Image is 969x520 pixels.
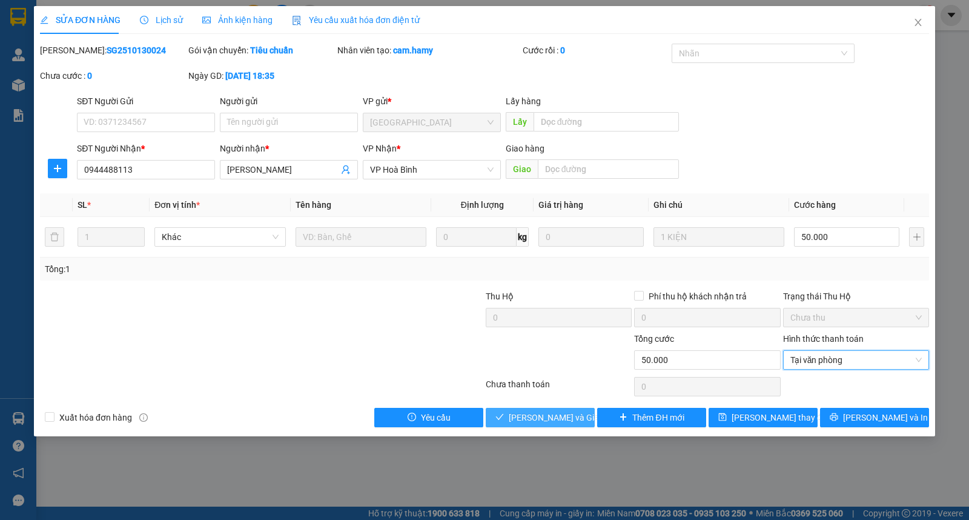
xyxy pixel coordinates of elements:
span: Tổng cước [634,334,674,344]
span: Ảnh kiện hàng [202,15,273,25]
span: Giá trị hàng [538,200,583,210]
img: icon [292,16,302,25]
span: Lấy hàng [506,96,541,106]
b: Tiêu chuẩn [250,45,293,55]
span: Giao [506,159,538,179]
span: save [718,413,727,422]
span: Chưa thu [790,308,922,327]
span: Yêu cầu xuất hóa đơn điện tử [292,15,420,25]
div: Trạng thái Thu Hộ [783,290,929,303]
span: Thêm ĐH mới [632,411,684,424]
th: Ghi chú [649,193,789,217]
span: Yêu cầu [421,411,451,424]
span: Sài Gòn [370,113,494,132]
div: Chưa thanh toán [484,378,633,399]
span: Khác [162,228,278,246]
button: save[PERSON_NAME] thay đổi [709,408,818,427]
span: Cước hàng [794,200,836,210]
span: [PERSON_NAME] và Giao hàng [509,411,625,424]
input: 0 [538,227,644,247]
label: Hình thức thanh toán [783,334,864,344]
button: check[PERSON_NAME] và Giao hàng [486,408,595,427]
span: VP Hoà Bình [370,161,494,179]
div: [PERSON_NAME]: [40,44,186,57]
div: SĐT Người Nhận [77,142,215,155]
button: plus [909,227,924,247]
span: Thu Hộ [486,292,514,301]
span: plus [619,413,627,422]
input: Dọc đường [534,112,680,132]
span: SL [78,200,87,210]
button: exclamation-circleYêu cầu [374,408,483,427]
b: 0 [560,45,565,55]
div: Người nhận [220,142,358,155]
span: Tại văn phòng [790,351,922,369]
span: edit [40,16,48,24]
b: 0 [87,71,92,81]
div: Gói vận chuyển: [188,44,334,57]
span: Giao hàng [506,144,544,153]
span: Xuất hóa đơn hàng [55,411,137,424]
span: VP Nhận [363,144,397,153]
div: Ngày GD: [188,69,334,82]
div: SĐT Người Gửi [77,95,215,108]
button: Close [901,6,935,40]
div: Tổng: 1 [45,262,375,276]
b: [DATE] 18:35 [225,71,274,81]
b: cam.hamy [393,45,433,55]
span: Đơn vị tính [154,200,200,210]
span: SỬA ĐƠN HÀNG [40,15,121,25]
button: delete [45,227,64,247]
span: printer [830,413,838,422]
input: Ghi Chú [653,227,784,247]
div: Nhân viên tạo: [337,44,521,57]
button: plus [48,159,67,178]
span: check [495,413,504,422]
div: VP gửi [363,95,501,108]
input: VD: Bàn, Ghế [296,227,426,247]
span: Lấy [506,112,534,132]
span: kg [517,227,529,247]
span: close [913,18,923,27]
span: picture [202,16,211,24]
span: Lịch sử [140,15,183,25]
span: Phí thu hộ khách nhận trả [644,290,752,303]
div: Cước rồi : [523,44,669,57]
span: clock-circle [140,16,148,24]
span: Định lượng [461,200,504,210]
b: SG2510130024 [107,45,166,55]
span: Tên hàng [296,200,331,210]
span: exclamation-circle [408,413,416,422]
span: [PERSON_NAME] thay đổi [732,411,828,424]
button: plusThêm ĐH mới [597,408,706,427]
input: Dọc đường [538,159,680,179]
span: plus [48,164,67,173]
span: info-circle [139,413,148,422]
div: Người gửi [220,95,358,108]
div: Chưa cước : [40,69,186,82]
span: [PERSON_NAME] và In [843,411,928,424]
span: user-add [341,165,351,175]
button: printer[PERSON_NAME] và In [820,408,929,427]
